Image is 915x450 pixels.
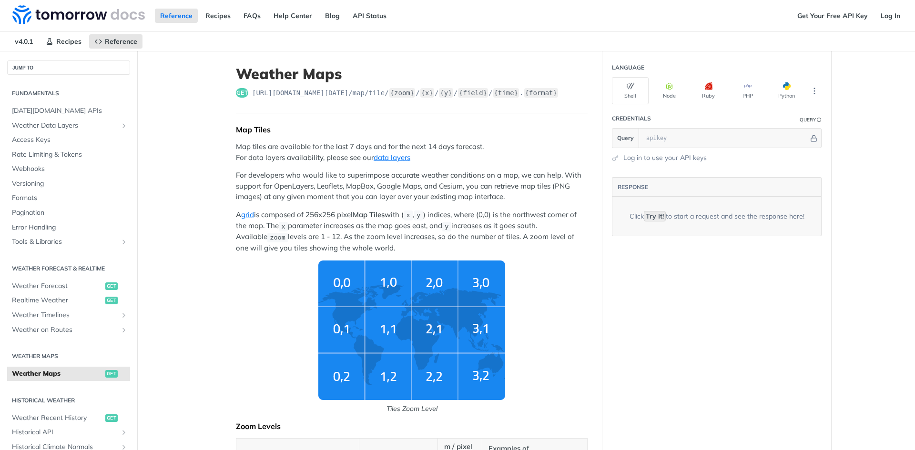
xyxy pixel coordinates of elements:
span: [DATE][DOMAIN_NAME] APIs [12,106,128,116]
svg: More ellipsis [810,87,819,95]
button: Ruby [690,77,727,104]
code: y [414,210,423,220]
span: Reference [105,37,137,46]
span: Tiles Zoom Level [236,260,588,414]
a: Pagination [7,206,130,220]
span: Tools & Libraries [12,237,118,247]
label: {zoom} [389,88,416,98]
label: {y} [439,88,453,98]
button: Hide [809,133,819,143]
span: get [105,414,118,422]
span: Access Keys [12,135,128,145]
code: x [279,222,288,231]
a: Blog [320,9,345,23]
h2: Historical Weather [7,396,130,405]
a: Weather TimelinesShow subpages for Weather Timelines [7,308,130,322]
img: Tomorrow.io Weather API Docs [12,5,145,24]
a: Access Keys [7,133,130,147]
h2: Weather Maps [7,352,130,360]
span: Webhooks [12,164,128,174]
label: {format} [524,88,558,98]
a: Reference [89,34,142,49]
a: Reference [155,9,198,23]
span: https://api.tomorrow.io/v4/map/tile/{zoom}/{x}/{y}/{field}/{time}.{format} [252,88,559,98]
code: y [442,222,451,231]
button: Show subpages for Historical API [120,429,128,436]
a: Weather Recent Historyget [7,411,130,425]
button: Python [768,77,805,104]
a: Historical APIShow subpages for Historical API [7,425,130,440]
img: weather-grid-map.png [318,260,505,400]
a: API Status [347,9,392,23]
strong: Map Tiles [353,210,385,219]
a: Get Your Free API Key [792,9,873,23]
span: Versioning [12,179,128,189]
a: Weather Mapsget [7,367,130,381]
span: Pagination [12,208,128,218]
button: Show subpages for Weather on Routes [120,326,128,334]
a: Tools & LibrariesShow subpages for Tools & Libraries [7,235,130,249]
a: Help Center [268,9,317,23]
button: Show subpages for Tools & Libraries [120,238,128,246]
code: x [404,210,413,220]
span: get [105,282,118,290]
label: {field} [458,88,488,98]
p: Tiles Zoom Level [236,404,588,414]
p: A is composed of 256x256 pixel with ( , ) indices, where (0,0) is the northwest corner of the map... [236,210,588,253]
p: For developers who would like to superimpose accurate weather conditions on a map, we can help. W... [236,170,588,202]
h2: Fundamentals [7,89,130,98]
i: Information [817,118,822,122]
span: get [236,88,248,98]
a: Realtime Weatherget [7,293,130,308]
label: {x} [420,88,434,98]
a: FAQs [238,9,266,23]
code: zoom [267,233,288,242]
h2: Weather Forecast & realtime [7,264,130,273]
div: Credentials [612,114,651,123]
span: Weather Timelines [12,310,118,320]
code: Try It! [644,211,666,221]
div: QueryInformation [800,116,822,123]
div: Language [612,63,644,72]
a: Webhooks [7,162,130,176]
span: Rate Limiting & Tokens [12,150,128,160]
a: Weather Forecastget [7,279,130,293]
label: {time} [493,88,519,98]
a: [DATE][DOMAIN_NAME] APIs [7,104,130,118]
button: Shell [612,77,649,104]
button: Node [651,77,688,104]
a: Recipes [200,9,236,23]
div: Click to start a request and see the response here! [630,211,804,221]
span: Query [617,134,634,142]
button: PHP [729,77,766,104]
span: Historical API [12,428,118,437]
a: Log in to use your API keys [623,153,707,163]
button: JUMP TO [7,60,130,75]
a: Error Handling [7,220,130,235]
span: Weather Maps [12,369,103,379]
a: data layers [374,153,410,162]
a: Recipes [41,34,87,49]
button: Show subpages for Weather Data Layers [120,122,128,130]
div: Map Tiles [236,125,588,134]
a: Formats [7,191,130,205]
span: Formats [12,193,128,203]
span: Error Handling [12,223,128,232]
div: Query [800,116,816,123]
button: Show subpages for Weather Timelines [120,311,128,319]
a: Log In [875,9,905,23]
span: Weather Data Layers [12,121,118,130]
span: Weather on Routes [12,325,118,335]
a: grid [241,210,254,219]
div: Zoom Levels [236,421,588,431]
a: Versioning [7,177,130,191]
span: v4.0.1 [10,34,38,49]
input: apikey [641,129,809,148]
button: More Languages [807,84,822,98]
button: RESPONSE [617,182,649,192]
h1: Weather Maps [236,65,588,82]
a: Weather Data LayersShow subpages for Weather Data Layers [7,119,130,133]
span: get [105,370,118,378]
a: Weather on RoutesShow subpages for Weather on Routes [7,323,130,337]
a: Rate Limiting & Tokens [7,148,130,162]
